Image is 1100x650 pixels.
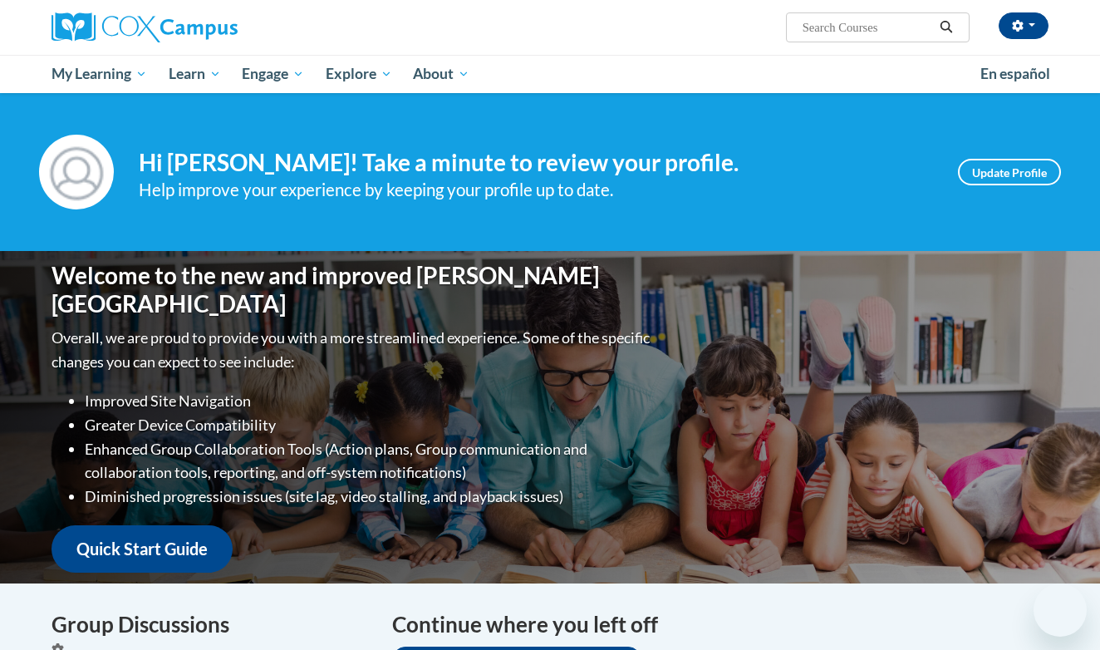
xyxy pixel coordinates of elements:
img: Profile Image [39,135,114,209]
img: Cox Campus [52,12,238,42]
li: Greater Device Compatibility [85,413,654,437]
a: Cox Campus [52,12,367,42]
h1: Welcome to the new and improved [PERSON_NAME][GEOGRAPHIC_DATA] [52,262,654,318]
a: About [403,55,481,93]
a: Learn [158,55,232,93]
a: Engage [231,55,315,93]
h4: Group Discussions [52,608,367,641]
li: Diminished progression issues (site lag, video stalling, and playback issues) [85,485,654,509]
a: Explore [315,55,403,93]
div: Main menu [27,55,1073,93]
button: Account Settings [999,12,1048,39]
span: Explore [326,64,392,84]
span: About [413,64,469,84]
li: Improved Site Navigation [85,389,654,413]
h4: Hi [PERSON_NAME]! Take a minute to review your profile. [139,149,933,177]
a: En español [970,57,1061,91]
span: Engage [242,64,304,84]
span: En español [980,65,1050,82]
p: Overall, we are proud to provide you with a more streamlined experience. Some of the specific cha... [52,326,654,374]
button: Search [934,17,959,37]
input: Search Courses [801,17,934,37]
h4: Continue where you left off [392,608,1048,641]
a: Quick Start Guide [52,525,233,573]
div: Help improve your experience by keeping your profile up to date. [139,176,933,204]
iframe: Button to launch messaging window [1034,584,1087,637]
li: Enhanced Group Collaboration Tools (Action plans, Group communication and collaboration tools, re... [85,437,654,485]
span: Learn [169,64,221,84]
span: My Learning [52,64,147,84]
a: My Learning [41,55,158,93]
a: Update Profile [958,159,1061,185]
